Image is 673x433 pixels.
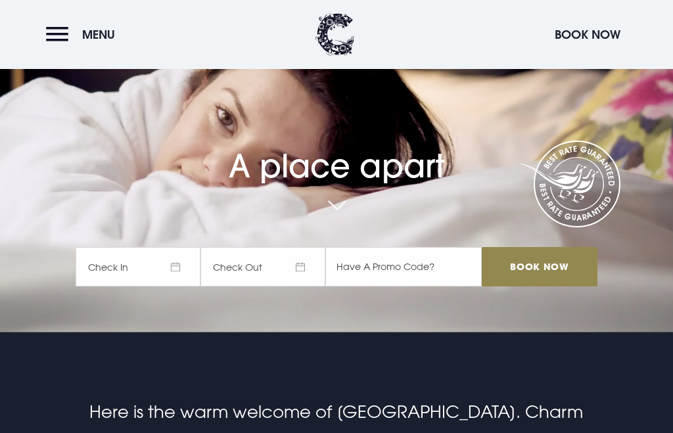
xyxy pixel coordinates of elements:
[76,247,200,286] span: Check In
[76,122,597,185] h1: A place apart
[82,27,115,42] span: Menu
[46,20,122,49] button: Menu
[325,247,482,286] input: Have A Promo Code?
[482,247,597,286] input: Book Now
[200,247,325,286] span: Check Out
[548,20,627,49] button: Book Now
[315,13,355,56] img: Clandeboye Lodge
